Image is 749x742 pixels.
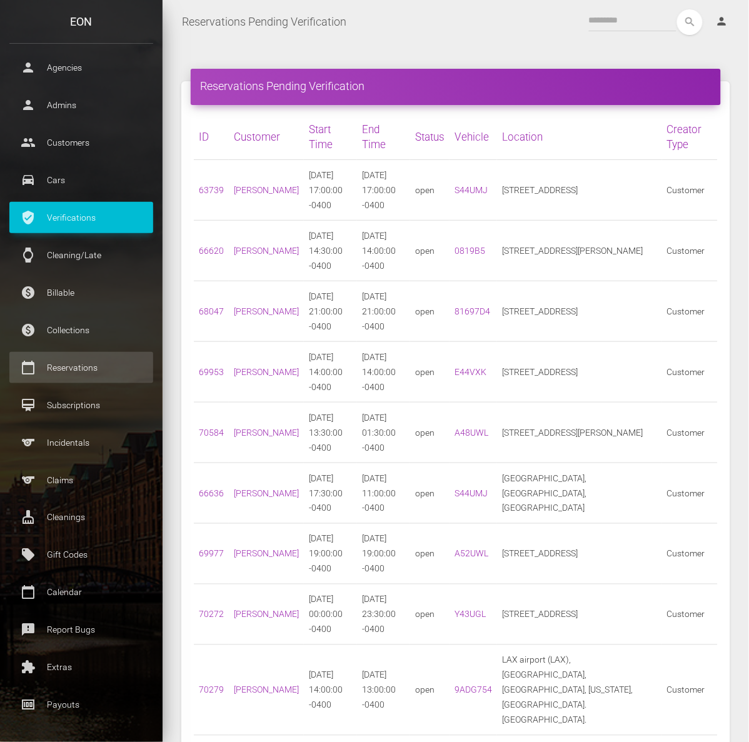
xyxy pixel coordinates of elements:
p: Reservations [19,358,144,377]
a: 66620 [199,246,224,256]
a: Y43UGL [455,609,486,619]
a: 63739 [199,185,224,195]
a: 0819B5 [455,246,485,256]
td: Customer [662,221,718,281]
a: 9ADG754 [455,685,492,695]
td: [DATE] 13:00:00 -0400 [357,645,410,736]
a: extension Extras [9,652,153,683]
a: calendar_today Calendar [9,577,153,608]
td: Customer [662,281,718,342]
td: Customer [662,342,718,403]
p: Collections [19,321,144,339]
a: 68047 [199,306,224,316]
th: Customer [229,114,304,160]
td: Customer [662,645,718,736]
p: Cars [19,171,144,189]
a: watch Cleaning/Late [9,239,153,271]
h4: Reservations Pending Verification [200,78,711,94]
p: Billable [19,283,144,302]
td: [DATE] 14:00:00 -0400 [304,645,357,736]
td: [GEOGRAPHIC_DATA], [GEOGRAPHIC_DATA], [GEOGRAPHIC_DATA] [497,463,662,524]
td: [DATE] 23:30:00 -0400 [357,584,410,645]
a: [PERSON_NAME] [234,609,299,619]
td: open [410,160,450,221]
p: Gift Codes [19,546,144,564]
a: [PERSON_NAME] [234,428,299,438]
td: LAX airport (LAX), [GEOGRAPHIC_DATA], [GEOGRAPHIC_DATA], [US_STATE], [GEOGRAPHIC_DATA]. [GEOGRAPH... [497,645,662,736]
td: [DATE] 13:30:00 -0400 [304,403,357,463]
th: Start Time [304,114,357,160]
th: ID [194,114,229,160]
td: [STREET_ADDRESS] [497,524,662,584]
td: Customer [662,584,718,645]
td: [DATE] 14:00:00 -0400 [304,342,357,403]
td: [STREET_ADDRESS][PERSON_NAME] [497,403,662,463]
a: person Admins [9,89,153,121]
a: person [706,9,740,34]
a: 81697D4 [455,306,490,316]
a: person Agencies [9,52,153,83]
td: [DATE] 00:00:00 -0400 [304,584,357,645]
td: [DATE] 19:00:00 -0400 [304,524,357,584]
a: local_offer Gift Codes [9,539,153,571]
p: Cleaning/Late [19,246,144,264]
a: [PERSON_NAME] [234,685,299,695]
p: Extras [19,658,144,677]
a: feedback Report Bugs [9,614,153,646]
a: verified_user Verifications [9,202,153,233]
a: 70272 [199,609,224,619]
a: [PERSON_NAME] [234,185,299,195]
p: Verifications [19,208,144,227]
a: drive_eta Cars [9,164,153,196]
th: Vehicle [450,114,497,160]
a: cleaning_services Cleanings [9,502,153,533]
td: [DATE] 21:00:00 -0400 [357,281,410,342]
p: Incidentals [19,433,144,452]
button: search [677,9,703,35]
a: sports Incidentals [9,427,153,458]
a: paid Collections [9,314,153,346]
td: [DATE] 01:30:00 -0400 [357,403,410,463]
th: Status [410,114,450,160]
td: open [410,584,450,645]
a: S44UMJ [455,488,488,498]
a: card_membership Subscriptions [9,389,153,421]
a: [PERSON_NAME] [234,549,299,559]
p: Admins [19,96,144,114]
a: A48UWL [455,428,488,438]
p: Cleanings [19,508,144,527]
p: Calendar [19,583,144,602]
td: Customer [662,463,718,524]
a: [PERSON_NAME] [234,367,299,377]
th: Creator Type [662,114,718,160]
p: Subscriptions [19,396,144,414]
td: [STREET_ADDRESS] [497,342,662,403]
a: [PERSON_NAME] [234,306,299,316]
td: [STREET_ADDRESS][PERSON_NAME] [497,221,662,281]
p: Agencies [19,58,144,77]
td: [DATE] 19:00:00 -0400 [357,524,410,584]
td: open [410,403,450,463]
p: Payouts [19,696,144,714]
a: people Customers [9,127,153,158]
th: Location [497,114,662,160]
a: 70279 [199,685,224,695]
a: [PERSON_NAME] [234,488,299,498]
td: [DATE] 17:00:00 -0400 [357,160,410,221]
th: End Time [357,114,410,160]
a: sports Claims [9,464,153,496]
td: [STREET_ADDRESS] [497,281,662,342]
td: [DATE] 11:00:00 -0400 [357,463,410,524]
p: Customers [19,133,144,152]
td: open [410,342,450,403]
td: open [410,645,450,736]
p: Report Bugs [19,621,144,639]
a: 70584 [199,428,224,438]
td: Customer [662,524,718,584]
a: 69977 [199,549,224,559]
a: 69953 [199,367,224,377]
td: open [410,221,450,281]
td: [STREET_ADDRESS] [497,160,662,221]
a: Reservations Pending Verification [182,6,346,38]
